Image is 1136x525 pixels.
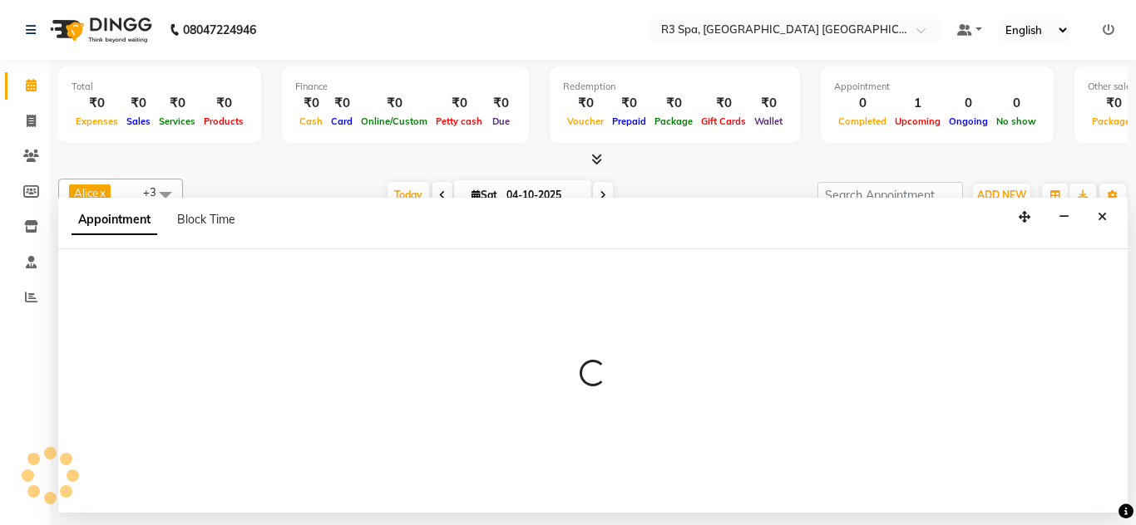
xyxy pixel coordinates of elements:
span: Ongoing [945,115,992,127]
span: +3 [143,185,169,199]
div: ₹0 [563,94,608,113]
div: ₹0 [72,94,122,113]
span: Package [650,115,697,127]
img: logo [42,7,156,53]
div: Redemption [563,80,787,94]
div: ₹0 [650,94,697,113]
a: x [98,186,106,199]
div: ₹0 [750,94,787,113]
span: Gift Cards [697,115,750,127]
span: Block Time [177,212,235,227]
div: 0 [992,94,1040,113]
span: Alice [74,186,98,199]
div: ₹0 [357,94,432,113]
div: ₹0 [327,94,357,113]
span: Prepaid [608,115,650,127]
span: Due [488,115,514,127]
span: Sat [467,189,501,201]
span: Services [155,115,200,127]
span: Expenses [72,115,122,127]
div: ₹0 [608,94,650,113]
div: ₹0 [432,94,487,113]
div: ₹0 [155,94,200,113]
span: Upcoming [891,115,945,127]
button: Close [1090,204,1114,230]
div: 1 [891,94,945,113]
div: ₹0 [200,94,248,113]
span: Card [327,115,357,127]
div: ₹0 [487,94,516,113]
div: ₹0 [295,94,327,113]
div: Appointment [834,80,1040,94]
span: ADD NEW [977,189,1026,201]
span: Completed [834,115,891,127]
span: Wallet [750,115,787,127]
div: Finance [295,80,516,94]
span: Sales [122,115,155,127]
button: ADD NEW [973,184,1030,207]
span: Cash [295,115,327,127]
div: Total [72,80,248,94]
span: Products [200,115,248,127]
div: ₹0 [122,94,155,113]
input: 2025-10-04 [501,183,585,208]
span: Today [388,182,429,208]
span: No show [992,115,1040,127]
span: Online/Custom [357,115,432,127]
div: 0 [945,94,992,113]
span: Appointment [72,205,157,235]
span: Petty cash [432,115,487,127]
span: Voucher [563,115,608,127]
div: 0 [834,94,891,113]
input: Search Appointment [817,182,963,208]
div: ₹0 [697,94,750,113]
b: 08047224946 [183,7,256,53]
